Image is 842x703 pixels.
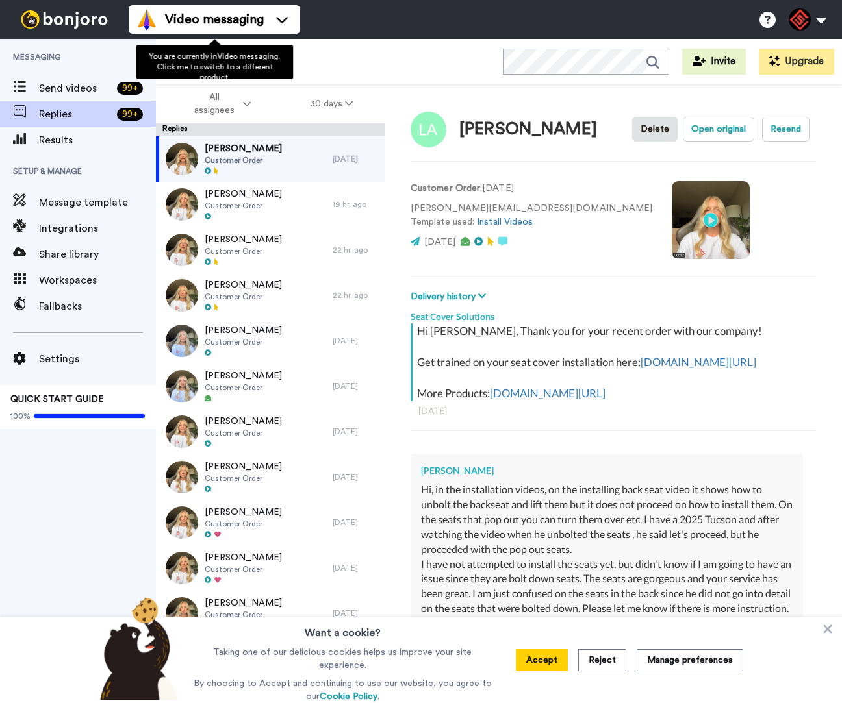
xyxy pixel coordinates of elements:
[10,411,31,421] span: 100%
[16,10,113,29] img: bj-logo-header-white.svg
[205,460,282,473] span: [PERSON_NAME]
[156,227,385,273] a: [PERSON_NAME]Customer Order22 hr. ago
[417,323,813,401] div: Hi [PERSON_NAME], Thank you for your recent order with our company! Get trained on your seat cove...
[39,273,156,288] span: Workspaces
[166,143,198,175] img: b57aca97-74ef-474d-9708-d75dca591c50-thumb.jpg
[166,461,198,493] img: ec6d6bee-10c4-4109-a19a-f4a3591eb26e-thumb.jpg
[159,86,281,122] button: All assignees
[205,278,282,291] span: [PERSON_NAME]
[641,355,756,369] a: [DOMAIN_NAME][URL]
[156,182,385,227] a: [PERSON_NAME]Customer Order19 hr. ago
[166,325,198,357] img: e1282bac-9ce8-4f18-8f4c-6da92a1501c7-thumb.jpg
[39,80,112,96] span: Send videos
[39,132,156,148] span: Results
[205,473,282,484] span: Customer Order
[205,519,282,529] span: Customer Order
[156,591,385,636] a: [PERSON_NAME]Customer Order[DATE]
[411,202,652,229] p: [PERSON_NAME][EMAIL_ADDRESS][DOMAIN_NAME] Template used:
[156,545,385,591] a: [PERSON_NAME]Customer Order[DATE]
[516,649,568,671] button: Accept
[39,351,156,367] span: Settings
[39,299,156,314] span: Fallbacks
[333,517,378,528] div: [DATE]
[459,120,597,139] div: [PERSON_NAME]
[333,290,378,301] div: 22 hr. ago
[205,369,282,382] span: [PERSON_NAME]
[205,382,282,393] span: Customer Order
[411,304,816,323] div: Seat Cover Solutions
[39,221,156,236] span: Integrations
[281,92,383,116] button: 30 days
[205,428,282,438] span: Customer Order
[166,279,198,312] img: 71460086-13d0-4ea7-8f99-ec4169d5911f-thumb.jpg
[156,409,385,454] a: [PERSON_NAME]Customer Order[DATE]
[320,692,377,701] a: Cookie Policy
[205,155,282,166] span: Customer Order
[205,246,282,256] span: Customer Order
[188,91,240,117] span: All assignees
[156,136,385,182] a: [PERSON_NAME]Customer Order[DATE]
[333,472,378,482] div: [DATE]
[333,336,378,346] div: [DATE]
[205,188,282,201] span: [PERSON_NAME]
[166,234,198,266] img: 94d000a7-9dff-4b74-a3b8-681083a5e477-thumb.jpg
[156,454,385,500] a: [PERSON_NAME]Customer Order[DATE]
[10,395,104,404] span: QUICK START GUIDE
[205,337,282,347] span: Customer Order
[166,415,198,448] img: 89d5d4df-7ea6-4d46-a9db-72cb097bfedb-thumb.jpg
[418,404,808,417] div: [DATE]
[637,649,743,671] button: Manage preferences
[411,182,652,195] p: : [DATE]
[205,233,282,246] span: [PERSON_NAME]
[477,217,533,227] a: Install Videos
[190,646,495,672] p: Taking one of our delicious cookies helps us improve your site experience.
[136,9,157,30] img: vm-color.svg
[490,386,606,400] a: [DOMAIN_NAME][URL]
[166,506,198,539] img: 90a76957-fc76-406e-a1f6-d7d960b8ee2b-thumb.jpg
[421,482,793,556] div: Hi, in the installation videos, on the installing back seat video it shows how to unbolt the back...
[333,563,378,573] div: [DATE]
[205,291,282,302] span: Customer Order
[149,53,280,81] span: You are currently in Video messaging . Click me to switch to a different product.
[165,10,264,29] span: Video messaging
[333,154,378,164] div: [DATE]
[682,49,746,75] button: Invite
[156,500,385,545] a: [PERSON_NAME]Customer Order[DATE]
[205,142,282,155] span: [PERSON_NAME]
[683,117,754,142] button: Open original
[333,426,378,437] div: [DATE]
[117,108,143,121] div: 99 +
[205,597,282,610] span: [PERSON_NAME]
[411,290,490,304] button: Delivery history
[333,245,378,255] div: 22 hr. ago
[39,106,112,122] span: Replies
[166,188,198,221] img: 05d476df-1321-432e-b90d-c2a64f7b0e38-thumb.jpg
[411,112,446,147] img: Image of Lynn Albright
[156,318,385,364] a: [PERSON_NAME]Customer Order[DATE]
[333,381,378,391] div: [DATE]
[39,247,156,262] span: Share library
[333,608,378,619] div: [DATE]
[205,506,282,519] span: [PERSON_NAME]
[117,82,143,95] div: 99 +
[205,564,282,574] span: Customer Order
[424,238,455,247] span: [DATE]
[333,199,378,210] div: 19 hr. ago
[88,597,185,700] img: bear-with-cookie.png
[205,551,282,564] span: [PERSON_NAME]
[166,552,198,584] img: f8a2bb44-0c62-4a93-b088-f9d16d2b3523-thumb.jpg
[156,273,385,318] a: [PERSON_NAME]Customer Order22 hr. ago
[759,49,834,75] button: Upgrade
[632,117,678,142] button: Delete
[205,201,282,211] span: Customer Order
[205,610,282,620] span: Customer Order
[156,364,385,409] a: [PERSON_NAME]Customer Order[DATE]
[305,617,381,641] h3: Want a cookie?
[190,677,495,703] p: By choosing to Accept and continuing to use our website, you agree to our .
[156,123,385,136] div: Replies
[578,649,626,671] button: Reject
[205,415,282,428] span: [PERSON_NAME]
[411,184,480,193] strong: Customer Order
[39,195,156,210] span: Message template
